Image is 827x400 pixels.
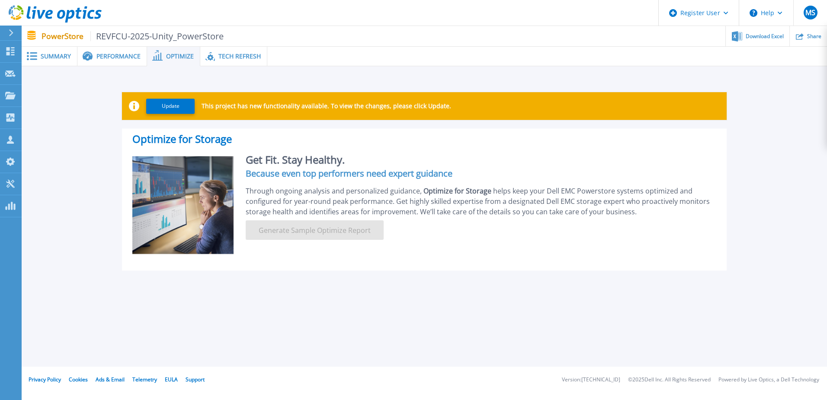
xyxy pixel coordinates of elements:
span: Tech Refresh [218,53,261,59]
a: Telemetry [132,376,157,383]
a: Cookies [69,376,88,383]
span: REVFCU-2025-Unity_PowerStore [90,31,224,41]
span: Share [807,34,821,39]
span: Generate Sample Optimize Report [255,225,374,235]
span: Optimize for Storage [423,186,493,196]
button: Generate Sample Optimize Report [246,220,384,240]
span: Performance [96,53,141,59]
p: This project has new functionality available. To view the changes, please click Update. [202,103,451,110]
p: PowerStore [42,31,224,41]
button: Update [146,99,195,114]
a: EULA [165,376,178,383]
li: Powered by Live Optics, a Dell Technology [718,377,819,383]
li: Version: [TECHNICAL_ID] [562,377,620,383]
li: © 2025 Dell Inc. All Rights Reserved [628,377,711,383]
span: MS [805,9,815,16]
a: Privacy Policy [29,376,61,383]
img: Optimize Promo [132,156,234,255]
span: Summary [41,53,71,59]
h4: Because even top performers need expert guidance [246,170,716,177]
a: Ads & Email [96,376,125,383]
a: Support [186,376,205,383]
h2: Optimize for Storage [132,135,716,146]
span: Optimize [166,53,194,59]
div: Through ongoing analysis and personalized guidance, helps keep your Dell EMC Powerstore systems o... [246,186,716,217]
h2: Get Fit. Stay Healthy. [246,156,716,163]
span: Download Excel [746,34,784,39]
